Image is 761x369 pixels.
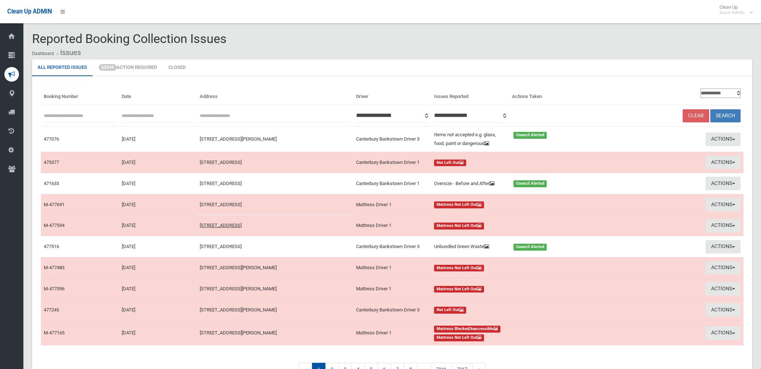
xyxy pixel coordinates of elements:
td: [STREET_ADDRESS] [197,194,353,215]
a: Closed [163,59,191,76]
th: Issues Reported [431,85,509,105]
span: 65249 [99,64,117,71]
td: [STREET_ADDRESS] [197,215,353,236]
span: Mattress Not Left Out [434,201,484,208]
span: Mattress Not Left Out [434,265,484,272]
a: M-477396 [44,286,65,291]
a: Dashboard [32,51,54,56]
td: [DATE] [119,321,197,346]
a: Clear [683,109,709,123]
a: Mattress Not Left Out [434,200,584,209]
a: Mattress Not Left Out [434,221,584,230]
td: [STREET_ADDRESS] [197,152,353,173]
span: Mattress Not Left Out [434,286,484,293]
a: 477076 [44,136,59,142]
a: 65249Action Required [93,59,162,76]
a: 477516 [44,244,59,249]
th: Booking Number [41,85,119,105]
td: [DATE] [119,194,197,215]
button: Actions [706,240,741,254]
div: Oversize - Before and After [430,179,509,188]
td: [DATE] [119,236,197,257]
td: Canterbury Bankstown Driver 3 [353,236,431,257]
td: Canterbury Bankstown Driver 1 [353,173,431,194]
span: Mattress Blocked/Inaccessible [434,326,500,333]
li: Issues [55,46,81,59]
button: Search [710,109,741,123]
a: Not Left Out [434,158,584,167]
td: [STREET_ADDRESS][PERSON_NAME] [197,299,353,321]
a: Items not accepted e.g. glass, food, paint or dangerous Council Alerted [434,130,584,148]
span: Council Alerted [514,244,547,251]
a: M-477594 [44,223,65,228]
span: Clean Up ADMIN [7,8,52,15]
td: [STREET_ADDRESS][PERSON_NAME] [197,257,353,278]
span: Not Left Out [434,160,466,166]
th: Driver [353,85,431,105]
a: 475377 [44,160,59,165]
div: Unbundled Green Waste [430,242,509,251]
td: [DATE] [119,299,197,321]
span: Not Left Out [434,307,466,314]
td: [STREET_ADDRESS][PERSON_NAME] [197,126,353,152]
button: Actions [706,133,741,146]
button: Actions [706,326,741,340]
a: Not Left Out [434,306,584,314]
button: Actions [706,198,741,211]
th: Actions Taken [509,85,587,105]
a: 477245 [44,307,59,313]
td: Mattress Driver 1 [353,257,431,278]
td: Mattress Driver 1 [353,215,431,236]
button: Actions [706,177,741,190]
button: Actions [706,303,741,317]
button: Actions [706,282,741,295]
td: [DATE] [119,257,197,278]
td: [STREET_ADDRESS][PERSON_NAME] [197,321,353,346]
th: Address [197,85,353,105]
span: Mattress Not Left Out [434,223,484,229]
a: Mattress Blocked/Inaccessible Mattress Not Left Out [434,324,584,342]
div: Items not accepted e.g. glass, food, paint or dangerous [430,130,509,148]
a: Unbundled Green Waste Council Alerted [434,242,584,251]
td: [DATE] [119,173,197,194]
td: Canterbury Bankstown Driver 3 [353,299,431,321]
td: [DATE] [119,126,197,152]
span: Reported Booking Collection Issues [32,31,227,46]
th: Date [119,85,197,105]
a: All Reported Issues [32,59,93,76]
td: [STREET_ADDRESS] [197,173,353,194]
span: Mattress Not Left Out [434,334,484,341]
td: [STREET_ADDRESS] [197,236,353,257]
td: Mattress Driver 1 [353,278,431,299]
td: [DATE] [119,152,197,173]
a: Oversize - Before and After Council Alerted [434,179,584,188]
td: [DATE] [119,215,197,236]
a: M-477483 [44,265,65,270]
span: Council Alerted [514,132,547,139]
td: Canterbury Bankstown Driver 3 [353,126,431,152]
td: [DATE] [119,278,197,299]
button: Actions [706,261,741,275]
button: Actions [706,156,741,169]
button: Actions [706,219,741,232]
a: Mattress Not Left Out [434,263,584,272]
small: Super Admin [719,10,745,15]
a: M-477165 [44,330,65,335]
td: Canterbury Bankstown Driver 1 [353,152,431,173]
span: Council Alerted [514,180,547,187]
a: M-477691 [44,202,65,207]
span: Clean Up [716,4,752,15]
a: 471633 [44,181,59,186]
td: Mattress Driver 1 [353,194,431,215]
a: Mattress Not Left Out [434,284,584,293]
td: Mattress Driver 1 [353,321,431,346]
td: [STREET_ADDRESS][PERSON_NAME] [197,278,353,299]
